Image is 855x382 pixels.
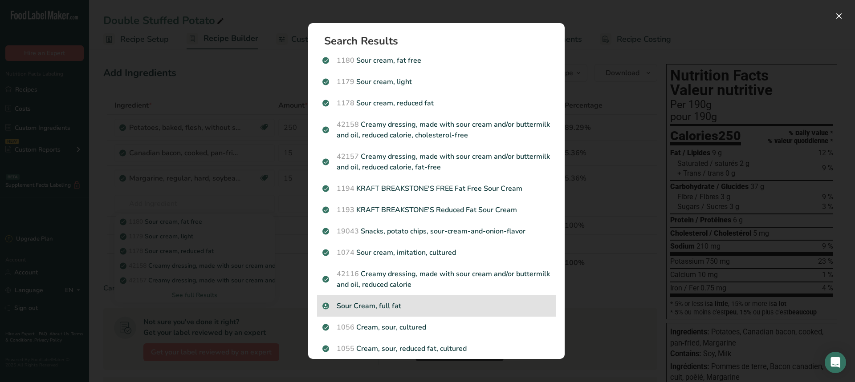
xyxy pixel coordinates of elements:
[337,152,359,161] span: 42157
[337,248,354,257] span: 1074
[322,226,550,237] p: Snacks, potato chips, sour-cream-and-onion-flavor
[322,301,550,311] p: Sour Cream, full fat
[322,183,550,194] p: KRAFT BREAKSTONE'S FREE Fat Free Sour Cream
[322,76,550,87] p: Sour cream, light
[322,98,550,109] p: Sour cream, reduced fat
[337,269,359,279] span: 42116
[324,36,556,46] h1: Search Results
[322,119,550,141] p: Creamy dressing, made with sour cream and/or buttermilk and oil, reduced calorie, cholesterol-free
[337,226,359,236] span: 19043
[337,77,354,87] span: 1179
[322,269,550,290] p: Creamy dressing, made with sour cream and/or buttermilk and oil, reduced calorie
[322,247,550,258] p: Sour cream, imitation, cultured
[322,322,550,333] p: Cream, sour, cultured
[337,344,354,354] span: 1055
[322,55,550,66] p: Sour cream, fat free
[337,120,359,129] span: 42158
[322,205,550,215] p: KRAFT BREAKSTONE'S Reduced Fat Sour Cream
[825,352,846,373] div: Open Intercom Messenger
[337,98,354,108] span: 1178
[322,151,550,173] p: Creamy dressing, made with sour cream and/or buttermilk and oil, reduced calorie, fat-free
[322,343,550,354] p: Cream, sour, reduced fat, cultured
[337,205,354,215] span: 1193
[337,56,354,65] span: 1180
[337,184,354,193] span: 1194
[337,322,354,332] span: 1056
